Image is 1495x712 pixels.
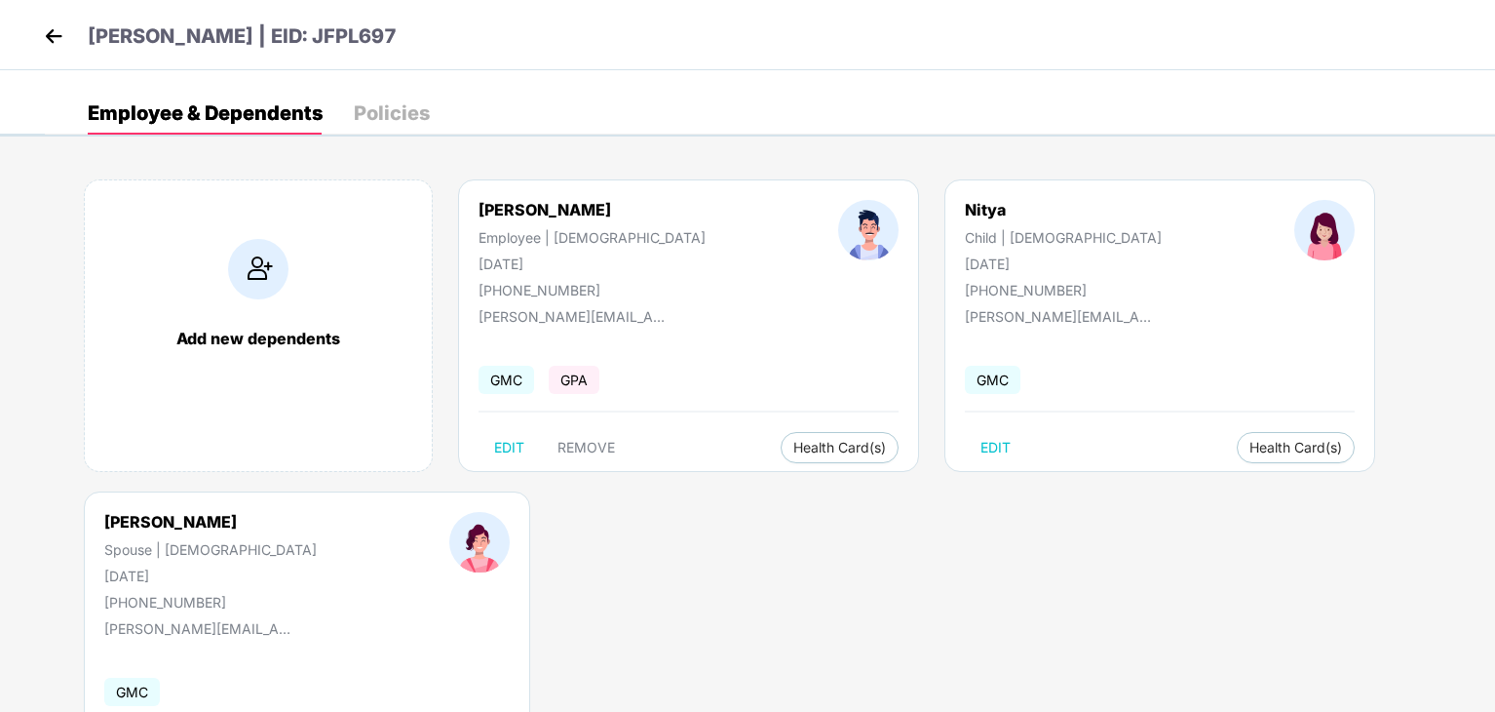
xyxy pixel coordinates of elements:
[542,432,631,463] button: REMOVE
[965,366,1020,394] span: GMC
[228,239,288,299] img: addIcon
[965,229,1162,246] div: Child | [DEMOGRAPHIC_DATA]
[104,678,160,706] span: GMC
[104,541,317,558] div: Spouse | [DEMOGRAPHIC_DATA]
[793,443,886,453] span: Health Card(s)
[781,432,899,463] button: Health Card(s)
[479,282,706,298] div: [PHONE_NUMBER]
[965,282,1162,298] div: [PHONE_NUMBER]
[965,256,1162,272] div: [DATE]
[104,512,317,532] div: [PERSON_NAME]
[449,512,510,573] img: profileImage
[479,256,706,272] div: [DATE]
[88,103,323,123] div: Employee & Dependents
[965,200,1162,219] div: Nitya
[479,200,706,219] div: [PERSON_NAME]
[104,568,317,584] div: [DATE]
[104,620,299,637] div: [PERSON_NAME][EMAIL_ADDRESS][PERSON_NAME][DOMAIN_NAME]
[1249,443,1342,453] span: Health Card(s)
[557,440,615,455] span: REMOVE
[479,432,540,463] button: EDIT
[494,440,524,455] span: EDIT
[965,308,1160,325] div: [PERSON_NAME][EMAIL_ADDRESS][PERSON_NAME][DOMAIN_NAME]
[104,594,317,611] div: [PHONE_NUMBER]
[980,440,1011,455] span: EDIT
[104,329,412,348] div: Add new dependents
[354,103,430,123] div: Policies
[1237,432,1355,463] button: Health Card(s)
[549,366,599,394] span: GPA
[965,432,1026,463] button: EDIT
[1294,200,1355,260] img: profileImage
[479,366,534,394] span: GMC
[479,229,706,246] div: Employee | [DEMOGRAPHIC_DATA]
[39,21,68,51] img: back
[88,21,397,52] p: [PERSON_NAME] | EID: JFPL697
[838,200,899,260] img: profileImage
[479,308,673,325] div: [PERSON_NAME][EMAIL_ADDRESS][PERSON_NAME][DOMAIN_NAME]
